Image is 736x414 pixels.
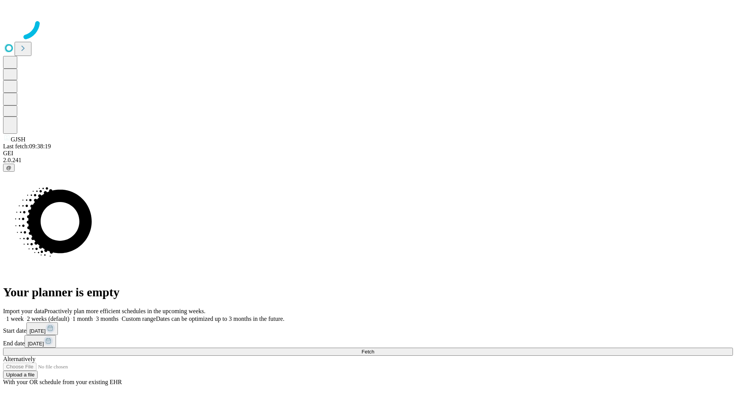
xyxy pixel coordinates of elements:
[3,379,122,385] span: With your OR schedule from your existing EHR
[6,165,11,171] span: @
[72,315,93,322] span: 1 month
[156,315,284,322] span: Dates can be optimized up to 3 months in the future.
[27,315,69,322] span: 2 weeks (default)
[3,371,38,379] button: Upload a file
[28,341,44,347] span: [DATE]
[3,335,733,348] div: End date
[3,157,733,164] div: 2.0.241
[44,308,205,314] span: Proactively plan more efficient schedules in the upcoming weeks.
[3,164,15,172] button: @
[122,315,156,322] span: Custom range
[3,322,733,335] div: Start date
[6,315,24,322] span: 1 week
[3,143,51,149] span: Last fetch: 09:38:19
[11,136,25,143] span: GJSH
[25,335,56,348] button: [DATE]
[3,150,733,157] div: GEI
[3,285,733,299] h1: Your planner is empty
[3,308,44,314] span: Import your data
[361,349,374,355] span: Fetch
[26,322,58,335] button: [DATE]
[3,356,35,362] span: Alternatively
[30,328,46,334] span: [DATE]
[3,348,733,356] button: Fetch
[96,315,118,322] span: 3 months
